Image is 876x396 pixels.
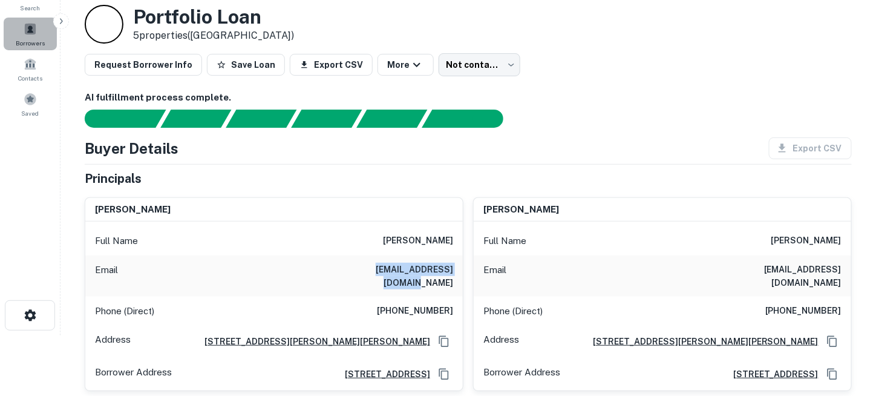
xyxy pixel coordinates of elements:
[226,110,296,128] div: Documents found, AI parsing details...
[291,110,362,128] div: Principals found, AI now looking for contact information...
[377,304,453,318] h6: [PHONE_NUMBER]
[483,263,506,289] p: Email
[435,365,453,383] button: Copy Address
[133,5,294,28] h3: Portfolio Loan
[22,108,39,118] span: Saved
[95,332,131,351] p: Address
[583,335,819,348] a: [STREET_ADDRESS][PERSON_NAME][PERSON_NAME]
[765,304,842,318] h6: [PHONE_NUMBER]
[4,88,57,120] a: Saved
[816,299,876,357] iframe: Chat Widget
[21,3,41,13] span: Search
[18,73,42,83] span: Contacts
[483,203,559,217] h6: [PERSON_NAME]
[335,368,430,381] a: [STREET_ADDRESS]
[422,110,518,128] div: AI fulfillment process complete.
[4,18,57,50] a: Borrowers
[823,365,842,383] button: Copy Address
[133,28,294,43] p: 5 properties ([GEOGRAPHIC_DATA])
[160,110,231,128] div: Your request is received and processing...
[16,38,45,48] span: Borrowers
[724,368,819,381] a: [STREET_ADDRESS]
[290,54,373,76] button: Export CSV
[207,54,285,76] button: Save Loan
[95,203,171,217] h6: [PERSON_NAME]
[4,53,57,85] a: Contacts
[85,137,178,159] h4: Buyer Details
[85,54,202,76] button: Request Borrower Info
[771,234,842,248] h6: [PERSON_NAME]
[378,54,434,76] button: More
[483,234,526,248] p: Full Name
[483,304,543,318] p: Phone (Direct)
[439,53,520,76] div: Not contacted
[95,365,172,383] p: Borrower Address
[95,263,118,289] p: Email
[483,365,560,383] p: Borrower Address
[195,335,430,348] a: [STREET_ADDRESS][PERSON_NAME][PERSON_NAME]
[85,170,142,188] h5: Principals
[95,304,154,318] p: Phone (Direct)
[95,234,138,248] p: Full Name
[308,263,453,289] h6: [EMAIL_ADDRESS][DOMAIN_NAME]
[383,234,453,248] h6: [PERSON_NAME]
[70,110,161,128] div: Sending borrower request to AI...
[85,91,852,105] h6: AI fulfillment process complete.
[435,332,453,351] button: Copy Address
[696,263,842,289] h6: [EMAIL_ADDRESS][DOMAIN_NAME]
[483,332,519,351] p: Address
[356,110,427,128] div: Principals found, still searching for contact information. This may take time...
